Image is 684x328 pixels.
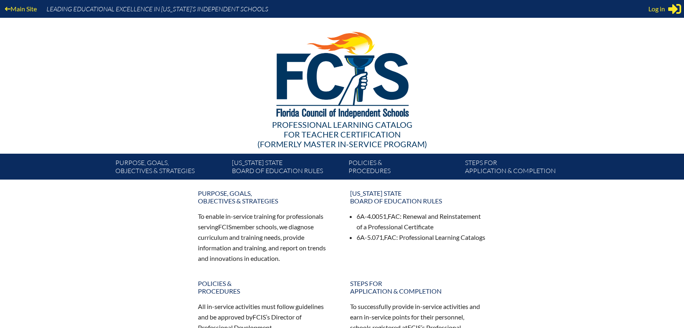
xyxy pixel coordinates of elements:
div: Professional Learning Catalog (formerly Master In-service Program) [109,120,575,149]
a: Main Site [2,3,40,14]
a: Policies &Procedures [193,276,339,298]
span: Log in [648,4,665,14]
a: Steps forapplication & completion [345,276,491,298]
span: FCIS [218,223,232,231]
a: [US_STATE] StateBoard of Education rules [345,186,491,208]
a: Purpose, goals,objectives & strategies [112,157,229,180]
svg: Sign in or register [668,2,681,15]
p: To enable in-service training for professionals serving member schools, we diagnose curriculum an... [198,211,334,263]
a: [US_STATE] StateBoard of Education rules [229,157,345,180]
span: FAC [384,233,396,241]
li: 6A-4.0051, : Renewal and Reinstatement of a Professional Certificate [357,211,486,232]
span: for Teacher Certification [284,129,401,139]
a: Policies &Procedures [345,157,462,180]
span: FCIS [253,313,266,321]
a: Purpose, goals,objectives & strategies [193,186,339,208]
img: FCISlogo221.eps [259,18,426,128]
a: Steps forapplication & completion [462,157,578,180]
li: 6A-5.071, : Professional Learning Catalogs [357,232,486,243]
span: FAC [388,212,400,220]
